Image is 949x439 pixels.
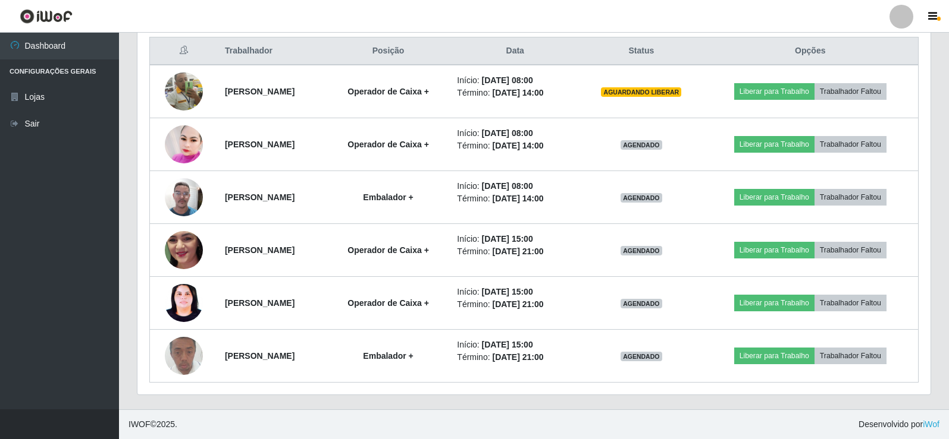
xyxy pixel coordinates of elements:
span: AGENDADO [621,193,662,203]
button: Trabalhador Faltou [815,295,887,311]
button: Liberar para Trabalho [734,295,815,311]
time: [DATE] 14:00 [492,194,543,203]
strong: [PERSON_NAME] [225,140,295,149]
span: IWOF [129,419,151,429]
li: Término: [457,298,573,311]
strong: [PERSON_NAME] [225,245,295,255]
button: Trabalhador Faltou [815,348,887,364]
time: [DATE] 15:00 [482,287,533,296]
img: 1753375489501.jpeg [165,330,203,381]
button: Liberar para Trabalho [734,189,815,206]
span: AGENDADO [621,140,662,150]
th: Trabalhador [218,37,327,65]
img: 1754158372592.jpeg [165,208,203,292]
button: Trabalhador Faltou [815,242,887,258]
button: Liberar para Trabalho [734,83,815,100]
th: Opções [703,37,919,65]
span: AGENDADO [621,352,662,361]
button: Trabalhador Faltou [815,83,887,100]
li: Término: [457,87,573,99]
time: [DATE] 21:00 [492,352,543,362]
li: Início: [457,127,573,140]
button: Liberar para Trabalho [734,136,815,153]
strong: [PERSON_NAME] [225,298,295,308]
strong: [PERSON_NAME] [225,351,295,361]
img: 1755803495461.jpeg [165,122,203,166]
strong: Embalador + [363,192,413,202]
button: Trabalhador Faltou [815,136,887,153]
strong: Embalador + [363,351,413,361]
li: Término: [457,245,573,258]
img: CoreUI Logo [20,9,73,24]
time: [DATE] 08:00 [482,75,533,85]
strong: Operador de Caixa + [347,140,429,149]
span: AGENDADO [621,299,662,308]
time: [DATE] 08:00 [482,181,533,191]
li: Início: [457,180,573,192]
th: Status [580,37,703,65]
time: [DATE] 15:00 [482,340,533,349]
li: Término: [457,351,573,364]
strong: Operador de Caixa + [347,245,429,255]
time: [DATE] 15:00 [482,234,533,244]
button: Trabalhador Faltou [815,189,887,206]
time: [DATE] 08:00 [482,128,533,138]
img: 1756246175860.jpeg [165,172,203,222]
li: Início: [457,74,573,87]
span: AGUARDANDO LIBERAR [601,87,681,97]
li: Término: [457,192,573,205]
img: 1607202884102.jpeg [165,72,203,110]
button: Liberar para Trabalho [734,242,815,258]
time: [DATE] 14:00 [492,141,543,150]
span: © 2025 . [129,418,177,431]
li: Início: [457,286,573,298]
strong: Operador de Caixa + [347,298,429,308]
li: Início: [457,339,573,351]
time: [DATE] 21:00 [492,247,543,256]
strong: [PERSON_NAME] [225,192,295,202]
li: Término: [457,140,573,152]
button: Liberar para Trabalho [734,348,815,364]
img: 1757276866954.jpeg [165,277,203,329]
strong: [PERSON_NAME] [225,87,295,96]
li: Início: [457,233,573,245]
span: Desenvolvido por [859,418,939,431]
time: [DATE] 21:00 [492,299,543,309]
th: Data [450,37,580,65]
a: iWof [923,419,939,429]
strong: Operador de Caixa + [347,87,429,96]
span: AGENDADO [621,246,662,255]
time: [DATE] 14:00 [492,88,543,97]
th: Posição [327,37,450,65]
